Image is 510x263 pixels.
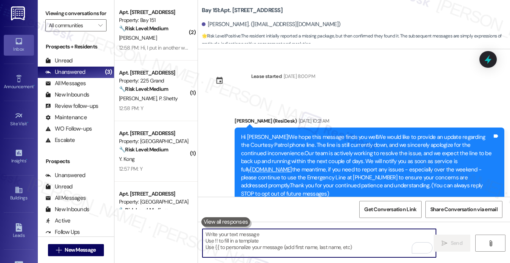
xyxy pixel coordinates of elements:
[45,91,89,99] div: New Inbounds
[430,205,498,213] span: Share Conversation via email
[26,157,27,162] span: •
[282,72,315,80] div: [DATE] 8:00 PM
[38,157,114,165] div: Prospects
[11,6,26,20] img: ResiDesk Logo
[45,228,80,236] div: Follow Ups
[49,19,94,31] input: All communities
[4,146,34,167] a: Insights •
[119,137,189,145] div: Property: [GEOGRAPHIC_DATA]
[4,221,34,241] a: Leads
[4,35,34,55] a: Inbox
[45,102,98,110] div: Review follow-ups
[359,201,421,218] button: Get Conversation Link
[119,207,168,213] strong: 🔧 Risk Level: Medium
[119,198,189,206] div: Property: [GEOGRAPHIC_DATA]
[4,184,34,204] a: Buildings
[4,109,34,130] a: Site Visit •
[56,247,62,253] i: 
[119,34,157,41] span: [PERSON_NAME]
[159,95,178,102] span: P. Shetty
[202,33,241,39] strong: 🌟 Risk Level: Positive
[119,25,168,32] strong: 🔧 Risk Level: Medium
[119,77,189,85] div: Property: 225 Grand
[119,86,168,92] strong: 🔧 Risk Level: Medium
[119,146,168,153] strong: 🔧 Risk Level: Medium
[45,125,92,133] div: WO Follow-ups
[297,117,329,125] div: [DATE] 10:21 AM
[45,217,71,225] div: Active
[119,105,143,112] div: 12:58 PM: Y
[425,201,502,218] button: Share Conversation via email
[364,205,416,213] span: Get Conversation Link
[250,166,292,173] a: [DOMAIN_NAME]
[235,117,504,128] div: [PERSON_NAME] (ResiDesk)
[98,22,102,28] i: 
[451,239,462,247] span: Send
[442,240,447,246] i: 
[119,8,189,16] div: Apt. [STREET_ADDRESS]
[45,205,89,213] div: New Inbounds
[119,44,271,51] div: 12:58 PM: Hi, I put in another work order for the same issue just [DATE].
[103,66,114,78] div: (3)
[48,244,104,256] button: New Message
[45,68,85,76] div: Unanswered
[119,190,189,198] div: Apt. [STREET_ADDRESS]
[45,57,73,65] div: Unread
[241,133,492,198] div: Hi [PERSON_NAME]!We hope this message finds you well.We would like to provide an update regarding...
[119,69,189,77] div: Apt. [STREET_ADDRESS]
[202,6,283,14] b: Bay 151: Apt. [STREET_ADDRESS]
[119,156,134,162] span: Y. Kong
[202,229,436,257] textarea: To enrich screen reader interactions, please activate Accessibility in Grammarly extension settings
[119,129,189,137] div: Apt. [STREET_ADDRESS]
[34,83,35,88] span: •
[45,194,86,202] div: All Messages
[119,95,159,102] span: [PERSON_NAME]
[45,8,107,19] label: Viewing conversations for
[45,79,86,87] div: All Messages
[45,171,85,179] div: Unanswered
[434,235,470,252] button: Send
[202,20,341,28] div: [PERSON_NAME]. ([EMAIL_ADDRESS][DOMAIN_NAME])
[45,183,73,191] div: Unread
[27,120,28,125] span: •
[119,16,189,24] div: Property: Bay 151
[38,43,114,51] div: Prospects + Residents
[119,165,142,172] div: 12:57 PM: Y
[251,72,282,80] div: Lease started
[45,114,87,121] div: Maintenance
[488,240,493,246] i: 
[65,246,96,254] span: New Message
[45,136,75,144] div: Escalate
